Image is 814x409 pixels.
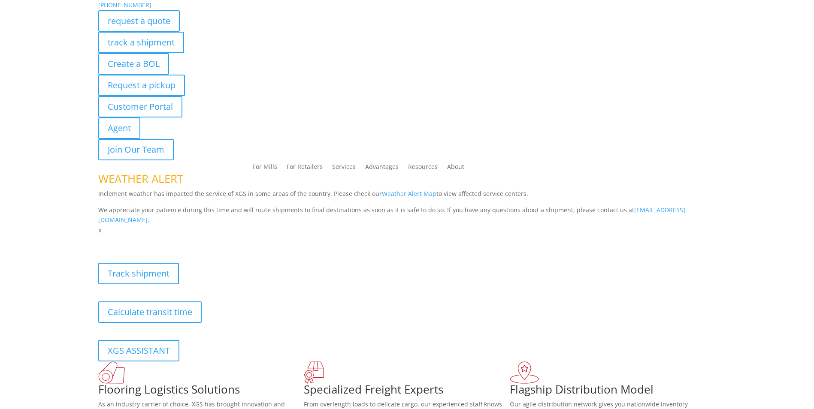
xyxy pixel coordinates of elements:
img: xgs-icon-flagship-distribution-model-red [510,361,539,384]
img: xgs-icon-total-supply-chain-intelligence-red [98,361,125,384]
h1: Flagship Distribution Model [510,384,716,399]
b: Visibility, transparency, and control for your entire supply chain. [98,237,290,245]
a: For Mills [253,164,277,173]
a: Calculate transit time [98,301,202,323]
a: Services [332,164,356,173]
span: WEATHER ALERT [98,171,183,186]
a: Request a pickup [98,75,185,96]
a: request a quote [98,10,180,32]
h1: Specialized Freight Experts [304,384,510,399]
img: xgs-icon-focused-on-flooring-red [304,361,324,384]
a: Create a BOL [98,53,169,75]
a: Weather Alert Map [382,189,436,198]
p: We appreciate your patience during this time and will route shipments to final destinations as so... [98,205,716,226]
p: Inclement weather has impacted the service of XGS in some areas of the country. Please check our ... [98,189,716,205]
a: Resources [408,164,438,173]
a: Join Our Team [98,139,174,160]
a: XGS ASSISTANT [98,340,179,361]
p: x [98,225,716,235]
a: For Retailers [287,164,323,173]
a: Agent [98,117,140,139]
h1: Flooring Logistics Solutions [98,384,304,399]
a: [PHONE_NUMBER] [98,1,151,9]
a: Advantages [365,164,399,173]
a: Track shipment [98,263,179,284]
a: track a shipment [98,32,184,53]
a: Customer Portal [98,96,182,117]
a: About [447,164,464,173]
